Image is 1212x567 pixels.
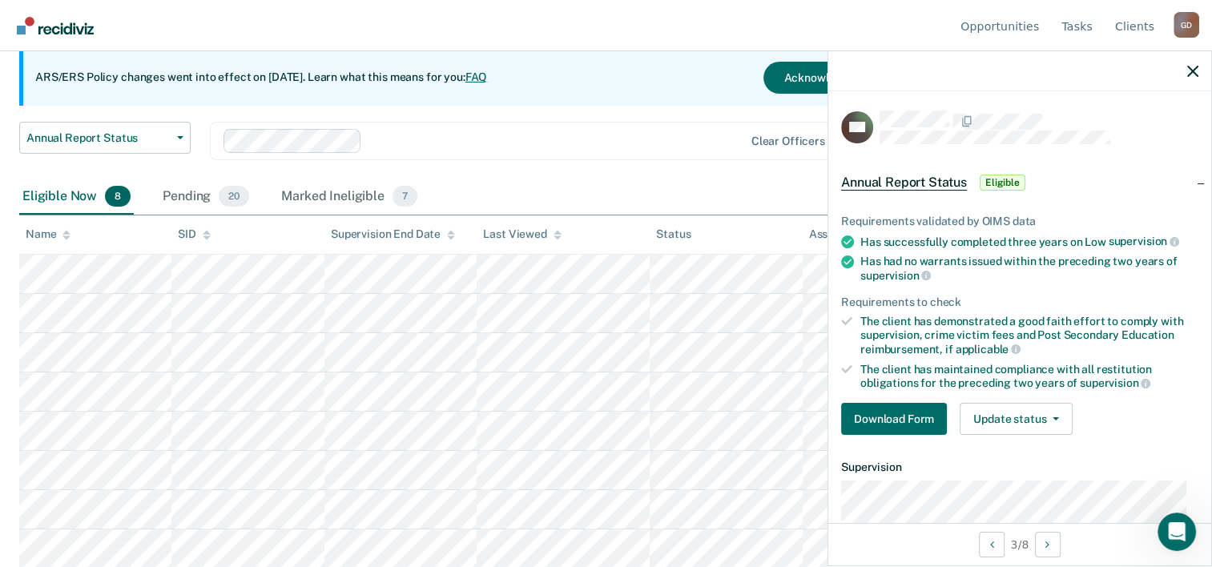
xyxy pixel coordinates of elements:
[860,363,1198,390] div: The client has maintained compliance with all restitution obligations for the preceding two years of
[841,403,953,435] a: Navigate to form link
[809,227,884,241] div: Assigned to
[841,403,947,435] button: Download Form
[393,186,417,207] span: 7
[19,179,134,215] div: Eligible Now
[483,227,561,241] div: Last Viewed
[465,70,488,83] a: FAQ
[860,269,931,282] span: supervision
[841,296,1198,309] div: Requirements to check
[159,179,252,215] div: Pending
[841,215,1198,228] div: Requirements validated by OIMS data
[656,227,691,241] div: Status
[960,403,1073,435] button: Update status
[841,460,1198,474] dt: Supervision
[1109,235,1179,247] span: supervision
[26,227,70,241] div: Name
[219,186,249,207] span: 20
[956,343,1021,356] span: applicable
[860,235,1198,249] div: Has successfully completed three years on Low
[35,70,487,86] p: ARS/ERS Policy changes went into effect on [DATE]. Learn what this means for you:
[980,175,1025,191] span: Eligible
[1174,12,1199,38] div: G D
[17,17,94,34] img: Recidiviz
[331,227,455,241] div: Supervision End Date
[26,131,171,145] span: Annual Report Status
[860,255,1198,282] div: Has had no warrants issued within the preceding two years of
[751,135,825,148] div: Clear officers
[1035,532,1061,557] button: Next Opportunity
[860,315,1198,356] div: The client has demonstrated a good faith effort to comply with supervision, crime victim fees and...
[763,62,916,94] button: Acknowledge & Close
[105,186,131,207] span: 8
[278,179,421,215] div: Marked Ineligible
[979,532,1005,557] button: Previous Opportunity
[1080,376,1150,389] span: supervision
[828,523,1211,565] div: 3 / 8
[828,157,1211,208] div: Annual Report StatusEligible
[1158,513,1196,551] iframe: Intercom live chat
[1174,12,1199,38] button: Profile dropdown button
[841,175,967,191] span: Annual Report Status
[178,227,211,241] div: SID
